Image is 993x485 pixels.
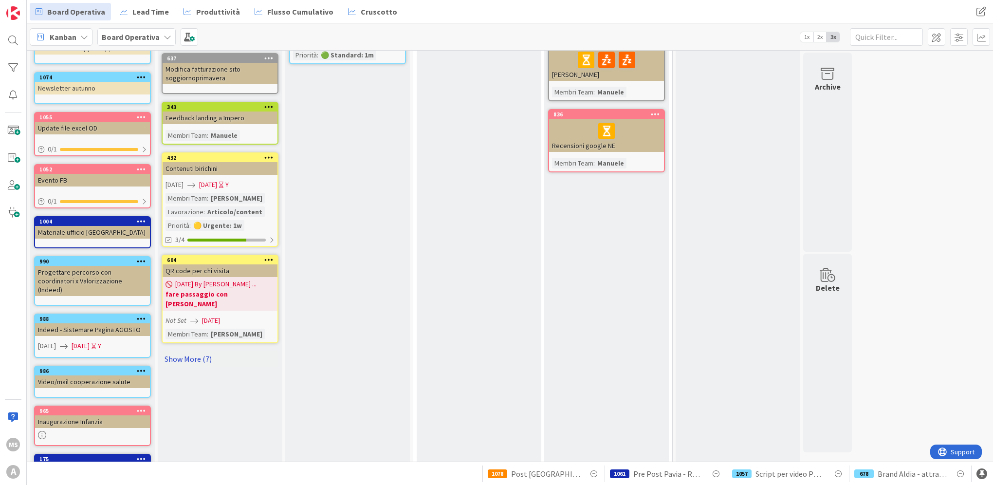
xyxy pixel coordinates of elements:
[6,6,20,20] img: Visit kanbanzone.com
[35,407,150,415] div: 965
[191,220,244,231] div: 🟡 Urgente: 1w
[35,174,150,187] div: Evento FB
[163,264,277,277] div: QR code per chi visita
[548,109,665,172] a: 836Recensioni google NEMembri Team:Manuele
[207,130,208,141] span: :
[552,158,593,168] div: Membri Team
[593,158,595,168] span: :
[39,258,150,265] div: 990
[267,6,333,18] span: Flusso Cumulativo
[815,81,841,93] div: Archive
[813,32,827,42] span: 2x
[548,38,665,101] a: [PERSON_NAME]Membri Team:Manuele
[553,111,664,118] div: 836
[827,32,840,42] span: 3x
[163,63,277,84] div: Modifica fatturazione sito soggiornoprimavera
[39,74,150,81] div: 1074
[207,329,208,339] span: :
[208,329,265,339] div: [PERSON_NAME]
[162,255,278,343] a: 604QR code per chi visita[DATE] By [PERSON_NAME] ...fare passaggio con [PERSON_NAME]Not Set[DATE]...
[205,206,265,217] div: Articolo/content
[35,257,150,266] div: 990
[35,73,150,94] div: 1074Newsletter autunno
[488,469,507,478] div: 1078
[35,415,150,428] div: Inaugurazione Infanzia
[35,367,150,388] div: 986Video/mail cooperazione salute
[167,257,277,263] div: 604
[162,102,278,145] a: 343Feedback landing a ImperoMembri Team:Manuele
[610,469,629,478] div: 1061
[35,122,150,134] div: Update file excel OD
[552,87,593,97] div: Membri Team
[35,165,150,174] div: 1052
[165,316,186,325] i: Not Set
[35,143,150,155] div: 0/1
[165,220,189,231] div: Priorità
[39,316,150,322] div: 988
[167,104,277,111] div: 343
[165,180,184,190] span: [DATE]
[34,164,151,208] a: 1052Evento FB0/1
[34,112,151,156] a: 1055Update file excel OD0/1
[732,469,752,478] div: 1057
[199,180,217,190] span: [DATE]
[207,193,208,204] span: :
[167,55,277,62] div: 637
[755,468,825,480] span: Script per video PROMO CE
[342,3,403,20] a: Cruscotto
[293,50,317,60] div: Priorità
[317,50,318,60] span: :
[595,87,626,97] div: Manuele
[175,235,184,245] span: 3/4
[39,114,150,121] div: 1055
[102,32,160,42] b: Board Operativa
[633,468,702,480] span: Pre Post Pavia - Re Artù! FINE AGOSTO
[6,438,20,451] div: MS
[34,406,151,446] a: 965Inaugurazione Infanzia
[35,113,150,134] div: 1055Update file excel OD
[816,282,840,294] div: Delete
[34,216,151,248] a: 1004Materiale ufficio [GEOGRAPHIC_DATA]
[165,193,207,204] div: Membri Team
[178,3,246,20] a: Produttività
[549,110,664,119] div: 836
[163,256,277,277] div: 604QR code per chi visita
[98,341,101,351] div: Y
[163,103,277,112] div: 343
[163,54,277,63] div: 637
[878,468,947,480] span: Brand Aldia - attrattività
[39,408,150,414] div: 965
[47,6,105,18] span: Board Operativa
[163,153,277,175] div: 432Contenuti birichini
[35,226,150,239] div: Materiale ufficio [GEOGRAPHIC_DATA]
[549,119,664,152] div: Recensioni google NE
[30,3,111,20] a: Board Operativa
[854,469,874,478] div: 678
[35,455,150,476] div: 175
[35,367,150,375] div: 986
[132,6,169,18] span: Lead Time
[35,217,150,226] div: 1004
[35,257,150,296] div: 990Progettare percorso con coordinatori x Valorizzazione (Indeed)
[800,32,813,42] span: 1x
[34,314,151,358] a: 988Indeed - Sistemare Pagina AGOSTO[DATE][DATE]Y
[163,112,277,124] div: Feedback landing a Impero
[163,54,277,84] div: 637Modifica fatturazione sito soggiornoprimavera
[35,113,150,122] div: 1055
[48,144,57,154] span: 0 / 1
[511,468,580,480] span: Post [GEOGRAPHIC_DATA] - [DATE]
[35,375,150,388] div: Video/mail cooperazione salute
[549,48,664,81] div: [PERSON_NAME]
[225,180,229,190] div: Y
[38,341,56,351] span: [DATE]
[196,6,240,18] span: Produttività
[318,50,376,60] div: 🟢 Standard: 1m
[35,266,150,296] div: Progettare percorso con coordinatori x Valorizzazione (Indeed)
[48,196,57,206] span: 0 / 1
[189,220,191,231] span: :
[39,218,150,225] div: 1004
[35,165,150,187] div: 1052Evento FB
[850,28,923,46] input: Quick Filter...
[167,154,277,161] div: 432
[208,130,240,141] div: Manuele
